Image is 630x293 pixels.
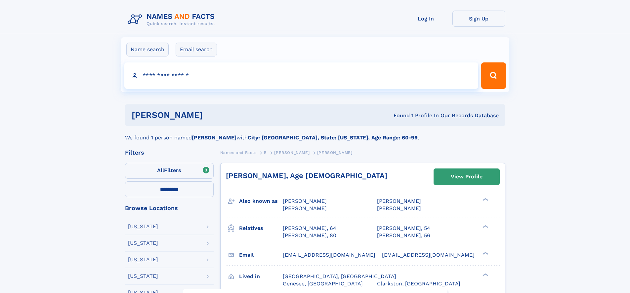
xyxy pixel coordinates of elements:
[125,150,214,156] div: Filters
[283,280,363,287] span: Genesee, [GEOGRAPHIC_DATA]
[283,198,327,204] span: [PERSON_NAME]
[452,11,505,27] a: Sign Up
[283,225,336,232] a: [PERSON_NAME], 64
[239,271,283,282] h3: Lived in
[283,273,396,279] span: [GEOGRAPHIC_DATA], [GEOGRAPHIC_DATA]
[192,134,236,141] b: [PERSON_NAME]
[128,274,158,279] div: [US_STATE]
[451,169,483,184] div: View Profile
[481,198,489,202] div: ❯
[382,252,475,258] span: [EMAIL_ADDRESS][DOMAIN_NAME]
[481,273,489,277] div: ❯
[239,223,283,234] h3: Relatives
[283,205,327,211] span: [PERSON_NAME]
[132,111,298,119] h1: [PERSON_NAME]
[377,205,421,211] span: [PERSON_NAME]
[317,150,353,155] span: [PERSON_NAME]
[399,11,452,27] a: Log In
[298,112,499,119] div: Found 1 Profile In Our Records Database
[239,249,283,261] h3: Email
[264,148,267,157] a: B
[125,11,220,28] img: Logo Names and Facts
[264,150,267,155] span: B
[124,62,479,89] input: search input
[226,171,387,180] a: [PERSON_NAME], Age [DEMOGRAPHIC_DATA]
[274,150,310,155] span: [PERSON_NAME]
[377,198,421,204] span: [PERSON_NAME]
[128,240,158,246] div: [US_STATE]
[125,163,214,179] label: Filters
[220,148,257,157] a: Names and Facts
[283,232,336,239] a: [PERSON_NAME], 80
[481,62,506,89] button: Search Button
[126,43,169,56] label: Name search
[481,224,489,229] div: ❯
[176,43,217,56] label: Email search
[377,280,460,287] span: Clarkston, [GEOGRAPHIC_DATA]
[157,167,164,173] span: All
[434,169,499,185] a: View Profile
[274,148,310,157] a: [PERSON_NAME]
[377,225,430,232] a: [PERSON_NAME], 54
[125,126,505,142] div: We found 1 person named with .
[283,252,375,258] span: [EMAIL_ADDRESS][DOMAIN_NAME]
[481,251,489,255] div: ❯
[128,257,158,262] div: [US_STATE]
[377,232,430,239] a: [PERSON_NAME], 56
[125,205,214,211] div: Browse Locations
[128,224,158,229] div: [US_STATE]
[239,196,283,207] h3: Also known as
[248,134,418,141] b: City: [GEOGRAPHIC_DATA], State: [US_STATE], Age Range: 60-99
